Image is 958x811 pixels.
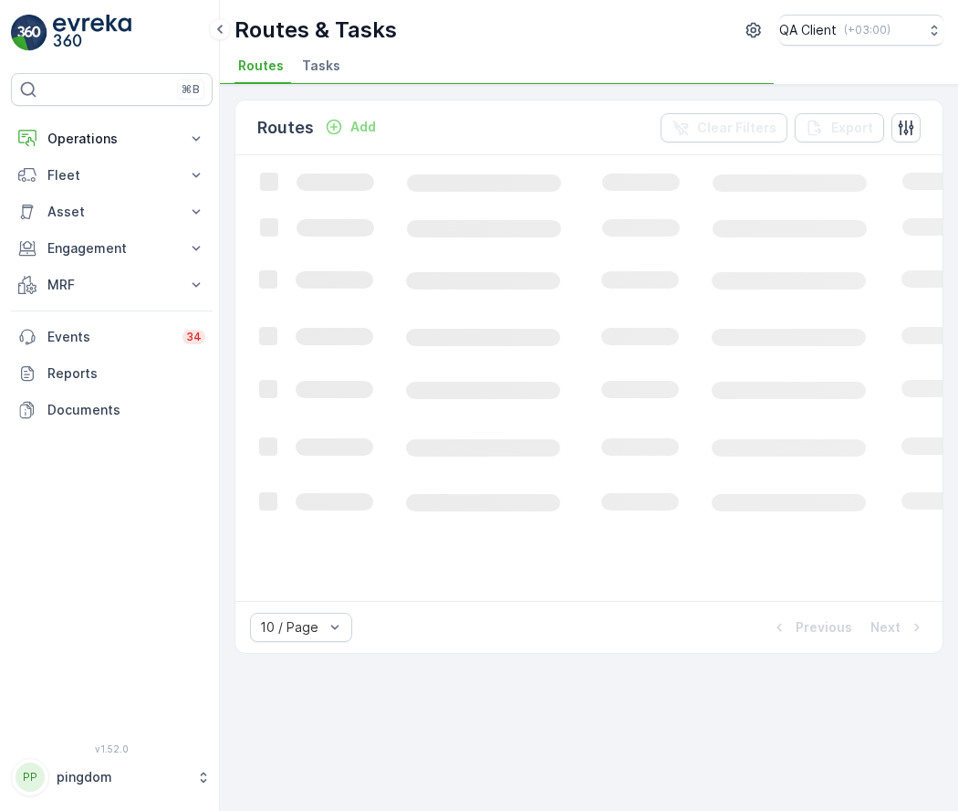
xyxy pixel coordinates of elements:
p: Next [870,618,901,637]
p: Previous [796,618,852,637]
p: MRF [47,276,176,294]
p: Add [350,118,376,136]
div: PP [16,763,45,792]
p: ⌘B [182,82,200,97]
span: v 1.52.0 [11,743,213,754]
p: 34 [186,330,202,344]
span: Routes [238,57,284,75]
p: Routes [257,115,314,141]
p: Export [831,119,873,137]
p: ( +03:00 ) [844,23,890,37]
p: Clear Filters [697,119,776,137]
span: Tasks [302,57,340,75]
button: QA Client(+03:00) [779,15,943,46]
button: Add [318,116,383,138]
img: logo_light-DOdMpM7g.png [53,15,131,51]
p: Reports [47,364,205,383]
p: Operations [47,130,176,148]
p: Fleet [47,166,176,184]
button: PPpingdom [11,758,213,796]
button: Previous [768,616,854,638]
p: Asset [47,203,176,221]
button: Export [795,113,884,142]
img: logo [11,15,47,51]
p: Routes & Tasks [234,16,397,45]
p: Documents [47,401,205,419]
p: pingdom [57,768,187,786]
a: Reports [11,355,213,392]
button: MRF [11,267,213,303]
button: Operations [11,121,213,157]
button: Next [869,616,928,638]
button: Engagement [11,230,213,267]
button: Fleet [11,157,213,194]
a: Documents [11,392,213,428]
p: Events [47,328,172,346]
button: Asset [11,194,213,230]
p: QA Client [779,21,837,39]
p: Engagement [47,239,176,258]
button: Clear Filters [661,113,787,142]
a: Events34 [11,319,213,355]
